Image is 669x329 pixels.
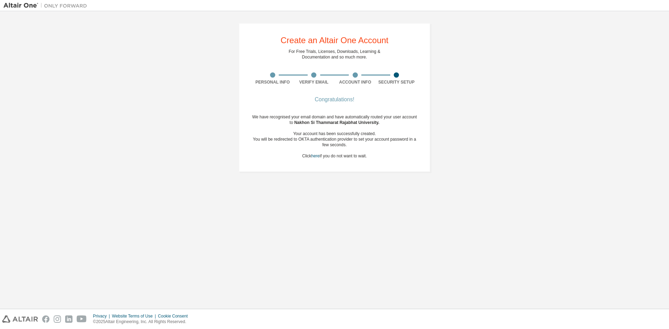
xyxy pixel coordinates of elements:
[77,315,87,323] img: youtube.svg
[65,315,72,323] img: linkedin.svg
[289,49,380,60] div: For Free Trials, Licenses, Downloads, Learning & Documentation and so much more.
[311,154,320,158] a: here
[158,313,192,319] div: Cookie Consent
[252,136,417,148] div: You will be redirected to OKTA authentication provider to set your account password in a few seco...
[334,79,376,85] div: Account Info
[376,79,417,85] div: Security Setup
[112,313,158,319] div: Website Terms of Use
[293,79,335,85] div: Verify Email
[54,315,61,323] img: instagram.svg
[2,315,38,323] img: altair_logo.svg
[252,114,417,159] div: We have recognised your email domain and have automatically routed your user account to Click if ...
[252,97,417,102] div: Congratulations!
[3,2,91,9] img: Altair One
[252,79,293,85] div: Personal Info
[93,313,112,319] div: Privacy
[280,36,389,45] div: Create an Altair One Account
[252,131,417,136] div: Your account has been successfully created.
[42,315,49,323] img: facebook.svg
[294,120,379,125] span: Nakhon Si Thammarat Rajabhat University .
[93,319,192,325] p: © 2025 Altair Engineering, Inc. All Rights Reserved.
